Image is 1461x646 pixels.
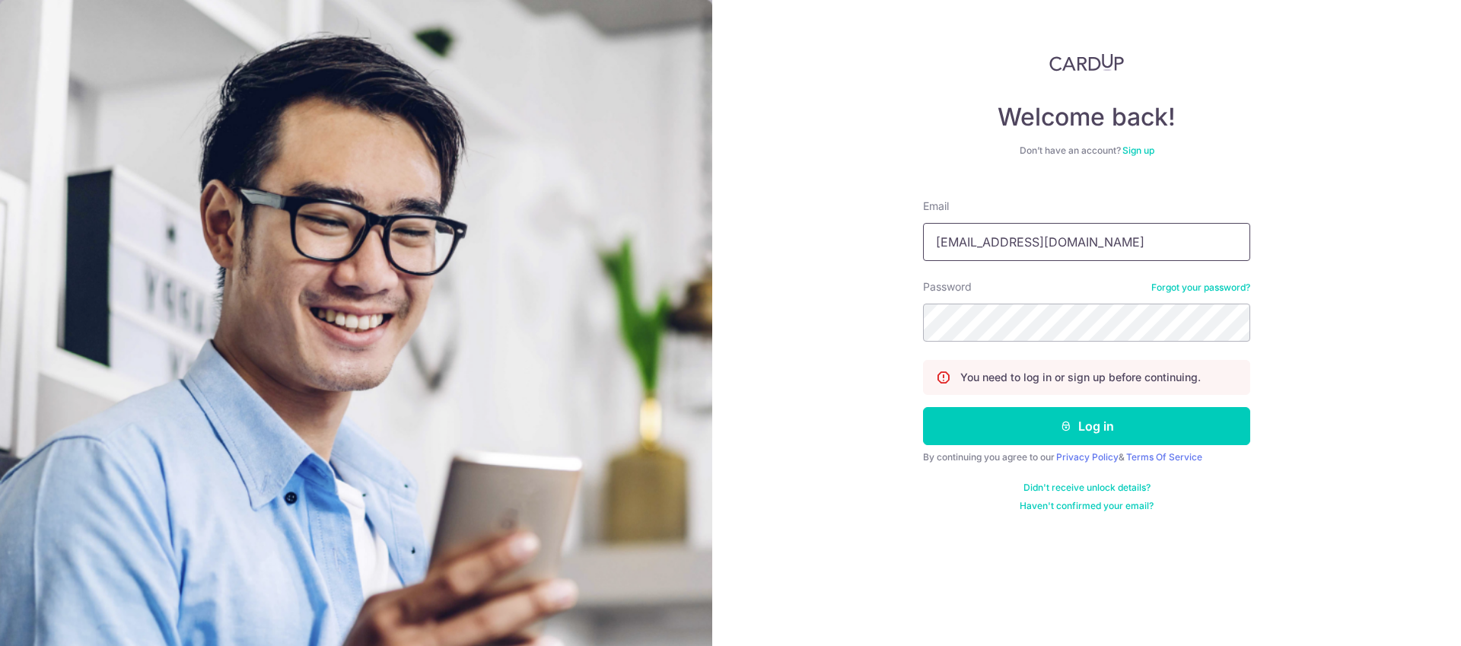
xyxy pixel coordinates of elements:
[923,102,1250,132] h4: Welcome back!
[1056,451,1119,463] a: Privacy Policy
[923,199,949,214] label: Email
[1049,53,1124,72] img: CardUp Logo
[923,145,1250,157] div: Don’t have an account?
[1126,451,1202,463] a: Terms Of Service
[1151,282,1250,294] a: Forgot your password?
[960,370,1201,385] p: You need to log in or sign up before continuing.
[923,279,972,294] label: Password
[923,223,1250,261] input: Enter your Email
[1023,482,1151,494] a: Didn't receive unlock details?
[1122,145,1154,156] a: Sign up
[1020,500,1154,512] a: Haven't confirmed your email?
[923,451,1250,463] div: By continuing you agree to our &
[923,407,1250,445] button: Log in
